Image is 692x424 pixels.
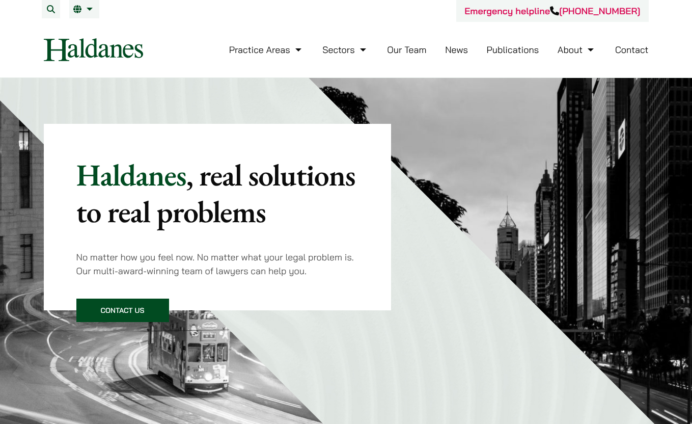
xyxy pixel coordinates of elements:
a: About [558,44,596,56]
a: Emergency helpline[PHONE_NUMBER] [464,5,640,17]
mark: , real solutions to real problems [76,155,355,231]
a: Publications [487,44,539,56]
p: No matter how you feel now. No matter what your legal problem is. Our multi-award-winning team of... [76,250,359,278]
a: EN [73,5,95,13]
a: Contact Us [76,299,169,322]
img: Logo of Haldanes [44,38,143,61]
a: News [445,44,468,56]
p: Haldanes [76,156,359,230]
a: Sectors [322,44,368,56]
a: Our Team [387,44,426,56]
a: Practice Areas [229,44,304,56]
a: Contact [615,44,649,56]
